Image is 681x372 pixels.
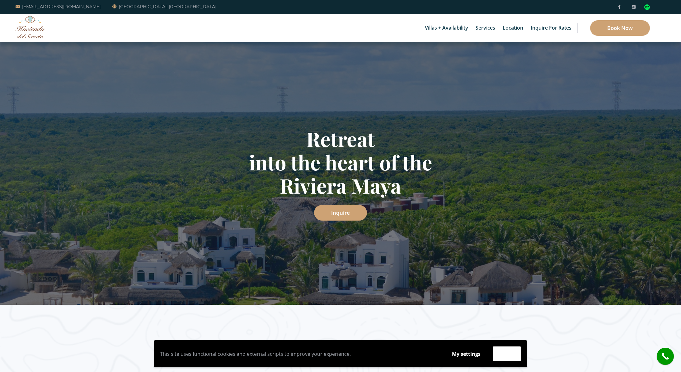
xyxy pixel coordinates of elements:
[590,20,650,36] a: Book Now
[158,127,523,197] h1: Retreat into the heart of the Riviera Maya
[493,346,521,361] button: Accept
[422,14,471,42] a: Villas + Availability
[160,349,440,359] p: This site uses functional cookies and external scripts to improve your experience.
[472,14,498,42] a: Services
[314,205,367,221] a: Inquire
[528,14,575,42] a: Inquire for Rates
[112,3,216,10] a: [GEOGRAPHIC_DATA], [GEOGRAPHIC_DATA]
[16,16,45,38] img: Awesome Logo
[657,348,674,365] a: call
[158,338,523,360] h2: Our Villas
[644,4,650,10] img: Tripadvisor_logomark.svg
[644,4,650,10] div: Read traveler reviews on Tripadvisor
[658,349,672,363] i: call
[16,3,101,10] a: [EMAIL_ADDRESS][DOMAIN_NAME]
[500,14,526,42] a: Location
[446,347,486,361] button: My settings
